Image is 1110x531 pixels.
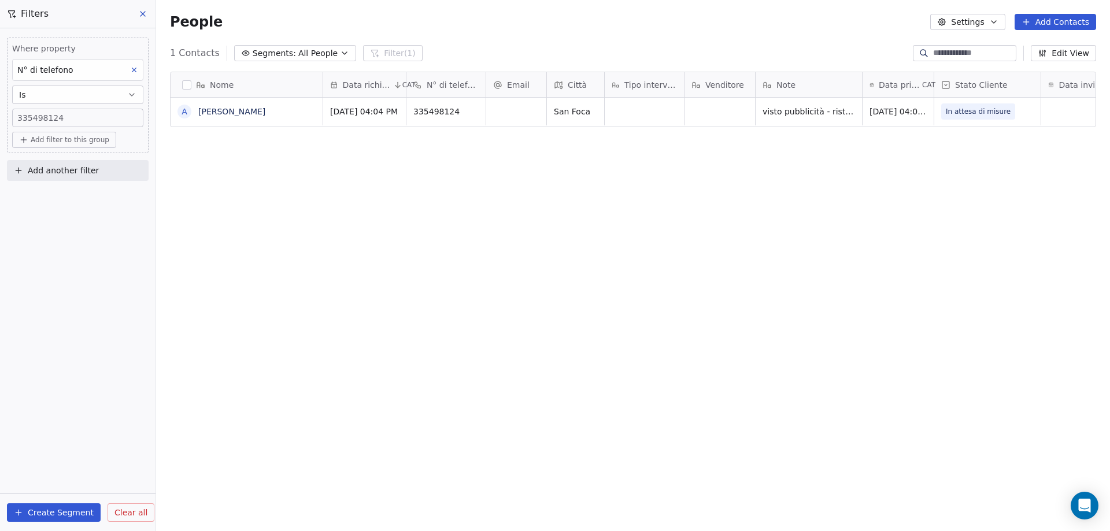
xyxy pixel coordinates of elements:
span: People [170,13,223,31]
span: Segments: [253,47,296,60]
div: A [182,106,187,118]
span: Venditore [705,79,744,91]
span: All People [298,47,338,60]
span: Note [776,79,795,91]
div: Nome [171,72,323,97]
span: N° di telefono [427,79,479,91]
div: N° di telefono [406,72,486,97]
div: Email [486,72,546,97]
span: [DATE] 04:04 PM [330,106,399,117]
span: Email [507,79,530,91]
span: Città [568,79,587,91]
span: CAT [402,80,416,90]
span: CAT [922,80,935,90]
div: Data richiestaCAT [323,72,406,97]
span: 335498124 [413,106,479,117]
div: Venditore [684,72,755,97]
div: Tipo intervento [605,72,684,97]
span: Stato Cliente [955,79,1008,91]
div: Data primo contattoCAT [863,72,934,97]
span: Data invio offerta [1059,79,1105,91]
button: Filter(1) [363,45,423,61]
span: Tipo intervento [624,79,677,91]
span: 1 Contacts [170,46,220,60]
button: Add Contacts [1015,14,1096,30]
div: Open Intercom Messenger [1071,492,1098,519]
span: Nome [210,79,234,91]
span: Data primo contatto [879,79,920,91]
button: Edit View [1031,45,1096,61]
div: Stato Cliente [934,72,1041,97]
span: San Foca [554,106,597,117]
div: Note [756,72,862,97]
a: [PERSON_NAME] [198,107,265,116]
div: Città [547,72,604,97]
button: Settings [930,14,1005,30]
span: [DATE] 04:09 PM [869,106,927,117]
span: Data richiesta [343,79,391,91]
span: visto pubblicità - ristrutt - persiane alluminio (credo voglia elettrocolore) + pvc bianco + vetr... [763,106,855,117]
span: In attesa di misure [946,106,1011,117]
div: grid [171,98,323,512]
